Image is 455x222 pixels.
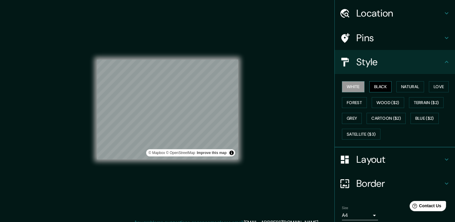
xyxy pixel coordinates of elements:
h4: Pins [356,32,443,44]
button: Blue ($2) [410,113,439,124]
canvas: Map [97,60,238,159]
h4: Style [356,56,443,68]
button: Grey [342,113,362,124]
button: Wood ($2) [372,97,404,108]
div: Style [335,50,455,74]
a: Mapbox [149,151,165,155]
button: Love [429,81,449,92]
button: Natural [396,81,424,92]
div: Layout [335,147,455,171]
div: Pins [335,26,455,50]
h4: Layout [356,153,443,165]
a: OpenStreetMap [166,151,195,155]
button: Forest [342,97,367,108]
button: Toggle attribution [228,149,235,156]
button: Terrain ($2) [409,97,444,108]
button: Cartoon ($2) [367,113,406,124]
button: White [342,81,364,92]
div: Location [335,1,455,25]
div: A4 [342,211,378,220]
h4: Border [356,177,443,190]
button: Satellite ($3) [342,129,380,140]
h4: Location [356,7,443,19]
iframe: Help widget launcher [401,199,448,215]
label: Size [342,205,348,211]
a: Map feedback [197,151,226,155]
div: Border [335,171,455,196]
button: Black [369,81,392,92]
